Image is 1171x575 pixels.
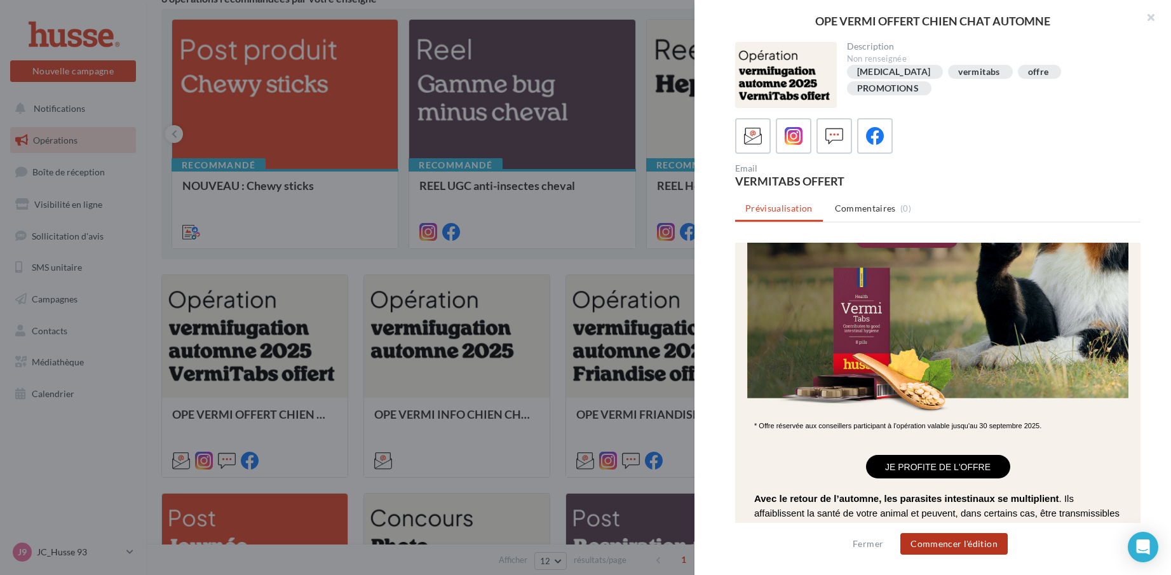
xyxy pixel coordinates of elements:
button: Fermer [848,536,888,551]
div: [MEDICAL_DATA] [857,67,931,77]
div: PROMOTIONS [857,84,919,93]
span: * Offre réservée aux conseillers participant à l'opération valable jusqu'au 30 septembre 2025. [19,179,306,187]
div: offre [1028,67,1049,77]
span: Commentaires [835,202,896,215]
div: VERMITABS OFFERT [735,175,933,187]
div: vermitabs [958,67,999,77]
div: Description [847,42,1131,51]
div: OPE VERMI OFFERT CHIEN CHAT AUTOMNE [715,15,1151,27]
span: . Ils affaiblissent la santé de votre animal et peuvent, dans certains cas, être transmissibles à... [19,250,384,304]
span: (0) [900,203,911,213]
div: Non renseignée [847,53,1131,65]
strong: Avec le retour de l’automne, les parasites intestinaux se multiplient [19,250,324,261]
div: Open Intercom Messenger [1128,532,1158,562]
a: JE PROFITE DE L'OFFRE [132,219,274,229]
div: Email [735,164,933,173]
button: Commencer l'édition [900,533,1008,555]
